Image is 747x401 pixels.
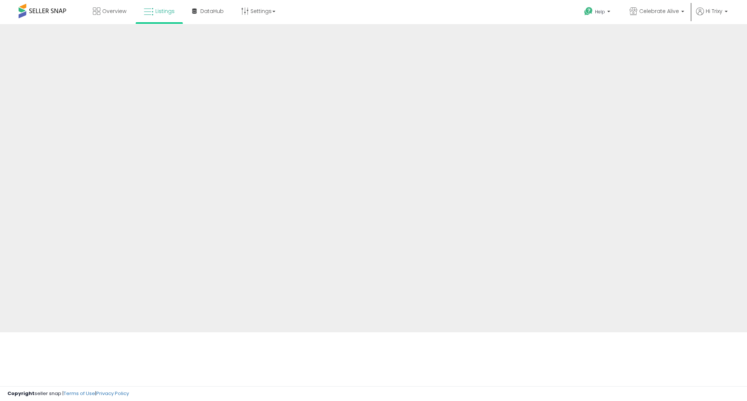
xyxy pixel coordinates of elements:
[706,7,722,15] span: Hi Trixy
[200,7,224,15] span: DataHub
[696,7,728,24] a: Hi Trixy
[639,7,679,15] span: Celebrate Alive
[595,9,605,15] span: Help
[584,7,593,16] i: Get Help
[578,1,618,24] a: Help
[102,7,126,15] span: Overview
[155,7,175,15] span: Listings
